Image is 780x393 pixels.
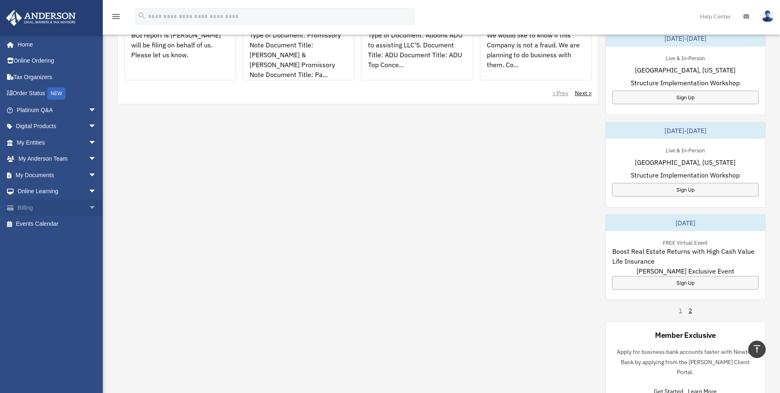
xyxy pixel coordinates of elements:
[6,199,109,216] a: Billingarrow_drop_down
[6,53,109,69] a: Online Ordering
[88,167,105,184] span: arrow_drop_down
[6,36,105,53] a: Home
[606,215,765,231] div: [DATE]
[88,118,105,135] span: arrow_drop_down
[606,30,765,47] div: [DATE]-[DATE]
[689,306,692,315] a: 2
[6,102,109,118] a: Platinum Q&Aarrow_drop_down
[655,330,716,340] div: Member Exclusive
[111,12,121,21] i: menu
[752,344,762,354] i: vertical_align_top
[6,183,109,200] a: Online Learningarrow_drop_down
[243,23,354,88] div: Type of Document: Promissory Note Document Title: [PERSON_NAME] & [PERSON_NAME] Promissory Note D...
[612,91,759,104] a: Sign Up
[631,78,740,88] span: Structure Implementation Workshop
[47,87,65,100] div: NEW
[88,151,105,168] span: arrow_drop_down
[88,134,105,151] span: arrow_drop_down
[636,266,734,276] span: [PERSON_NAME] Exclusive Event
[6,216,109,232] a: Events Calendar
[6,118,109,135] a: Digital Productsarrow_drop_down
[635,65,736,75] span: [GEOGRAPHIC_DATA], [US_STATE]
[612,183,759,196] a: Sign Up
[480,23,591,88] div: We would like to know if this Company is not a fraud. We are planning to do business with them. C...
[612,347,759,377] p: Apply for business bank accounts faster with Newtek Bank by applying from the [PERSON_NAME] Clien...
[606,122,765,139] div: [DATE]-[DATE]
[6,167,109,183] a: My Documentsarrow_drop_down
[4,10,78,26] img: Anderson Advisors Platinum Portal
[6,134,109,151] a: My Entitiesarrow_drop_down
[659,145,711,154] div: Live & In-Person
[656,238,714,246] div: FREE Virtual Event
[6,69,109,85] a: Tax Organizers
[612,246,759,266] span: Boost Real Estate Returns with High Cash Value Life Insurance
[6,85,109,102] a: Order StatusNEW
[137,11,146,20] i: search
[88,102,105,119] span: arrow_drop_down
[635,157,736,167] span: [GEOGRAPHIC_DATA], [US_STATE]
[361,23,472,88] div: Type of Document: Addons ADU to assisting LLC'S. Document Title: ADU Document Title: ADU Top Conc...
[748,341,766,358] a: vertical_align_top
[88,183,105,200] span: arrow_drop_down
[575,89,592,97] a: Next >
[631,170,740,180] span: Structure Implementation Workshop
[111,14,121,21] a: menu
[612,276,759,290] a: Sign Up
[6,151,109,167] a: My Anderson Teamarrow_drop_down
[761,10,774,22] img: User Pic
[88,199,105,216] span: arrow_drop_down
[125,23,236,88] div: BOI report is [PERSON_NAME] will be filing on behalf of us. Please let us know.
[659,53,711,62] div: Live & In-Person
